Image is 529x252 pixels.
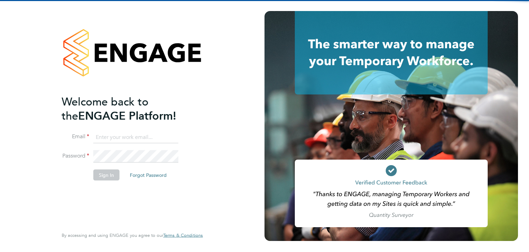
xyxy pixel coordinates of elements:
h2: ENGAGE Platform! [62,94,196,123]
label: Password [62,152,89,160]
button: Forgot Password [124,170,172,181]
span: By accessing and using ENGAGE you agree to our [62,232,203,238]
a: Terms & Conditions [163,233,203,238]
label: Email [62,133,89,140]
input: Enter your work email... [93,131,178,143]
span: Welcome back to the [62,95,148,122]
button: Sign In [93,170,120,181]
